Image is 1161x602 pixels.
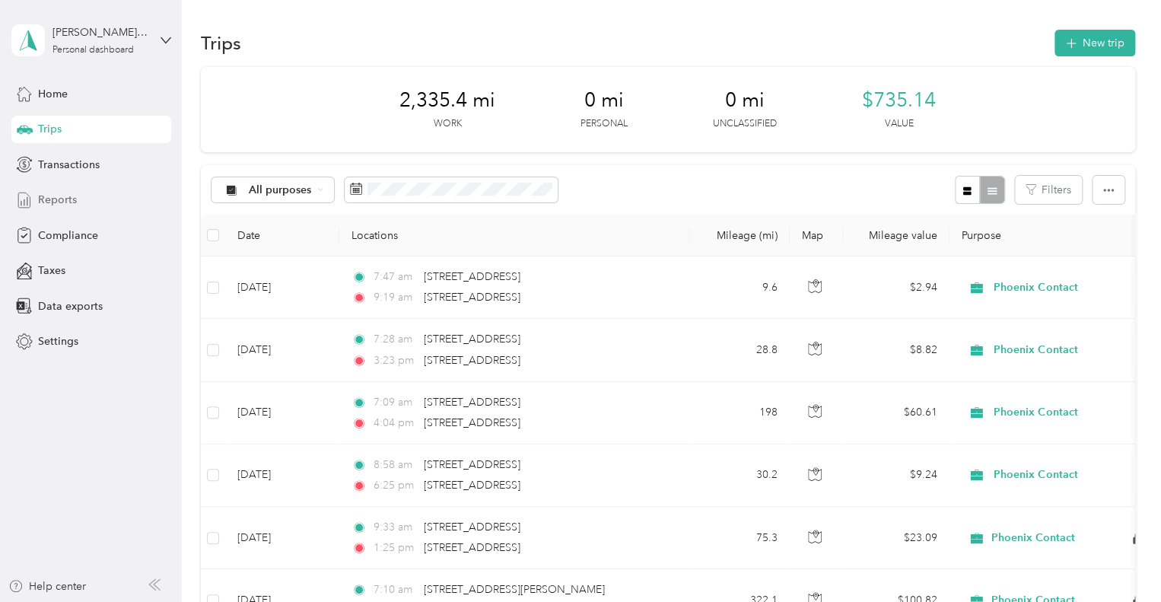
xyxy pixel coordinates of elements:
span: 7:47 am [373,269,416,285]
span: Compliance [38,228,98,244]
span: Phoenix Contact [994,467,1133,483]
span: Home [38,86,68,102]
span: 0 mi [725,88,765,113]
td: [DATE] [225,507,339,569]
span: $735.14 [862,88,936,113]
th: Locations [339,215,689,256]
td: $2.94 [843,256,949,319]
span: 6:25 pm [373,477,416,494]
td: 28.8 [689,319,790,381]
span: Data exports [38,298,103,314]
td: $8.82 [843,319,949,381]
span: 3:23 pm [373,352,416,369]
span: [STREET_ADDRESS] [424,333,520,346]
iframe: Everlance-gr Chat Button Frame [1076,517,1161,602]
span: 8:58 am [373,457,416,473]
span: Transactions [38,157,100,173]
span: 1:25 pm [373,540,416,556]
span: [STREET_ADDRESS] [424,354,520,367]
td: 30.2 [689,444,790,507]
p: Unclassified [713,117,777,131]
span: Taxes [38,263,65,279]
span: All purposes [249,185,312,196]
td: 9.6 [689,256,790,319]
span: Trips [38,121,62,137]
span: [STREET_ADDRESS] [424,458,520,471]
button: Filters [1015,176,1082,204]
td: [DATE] [225,319,339,381]
div: [PERSON_NAME] [PERSON_NAME] [52,24,148,40]
td: [DATE] [225,444,339,507]
td: $9.24 [843,444,949,507]
span: Phoenix Contact [994,279,1133,296]
span: 2,335.4 mi [399,88,495,113]
span: 0 mi [584,88,624,113]
span: 9:19 am [373,289,416,306]
span: 7:28 am [373,331,416,348]
th: Mileage value [843,215,949,256]
span: [STREET_ADDRESS] [424,291,520,304]
span: 9:33 am [373,519,416,536]
p: Personal [580,117,628,131]
span: Phoenix Contact [991,531,1075,545]
span: 7:10 am [373,581,416,598]
th: Mileage (mi) [689,215,790,256]
button: Help center [8,578,86,594]
td: $23.09 [843,507,949,569]
span: Reports [38,192,77,208]
th: Map [790,215,843,256]
h1: Trips [201,35,241,51]
span: [STREET_ADDRESS] [424,521,520,534]
p: Value [885,117,914,131]
td: 198 [689,382,790,444]
span: [STREET_ADDRESS] [424,479,520,492]
button: New trip [1054,30,1135,56]
span: [STREET_ADDRESS] [424,270,520,283]
span: 4:04 pm [373,415,416,432]
span: [STREET_ADDRESS][PERSON_NAME] [424,583,605,596]
span: [STREET_ADDRESS] [424,541,520,554]
p: Work [434,117,462,131]
td: 75.3 [689,507,790,569]
span: [STREET_ADDRESS] [424,416,520,429]
td: [DATE] [225,382,339,444]
span: [STREET_ADDRESS] [424,396,520,409]
span: Settings [38,333,78,349]
span: Phoenix Contact [994,342,1133,358]
div: Personal dashboard [52,46,134,55]
td: $60.61 [843,382,949,444]
td: [DATE] [225,256,339,319]
span: 7:09 am [373,394,416,411]
span: Phoenix Contact [994,404,1133,421]
th: Date [225,215,339,256]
